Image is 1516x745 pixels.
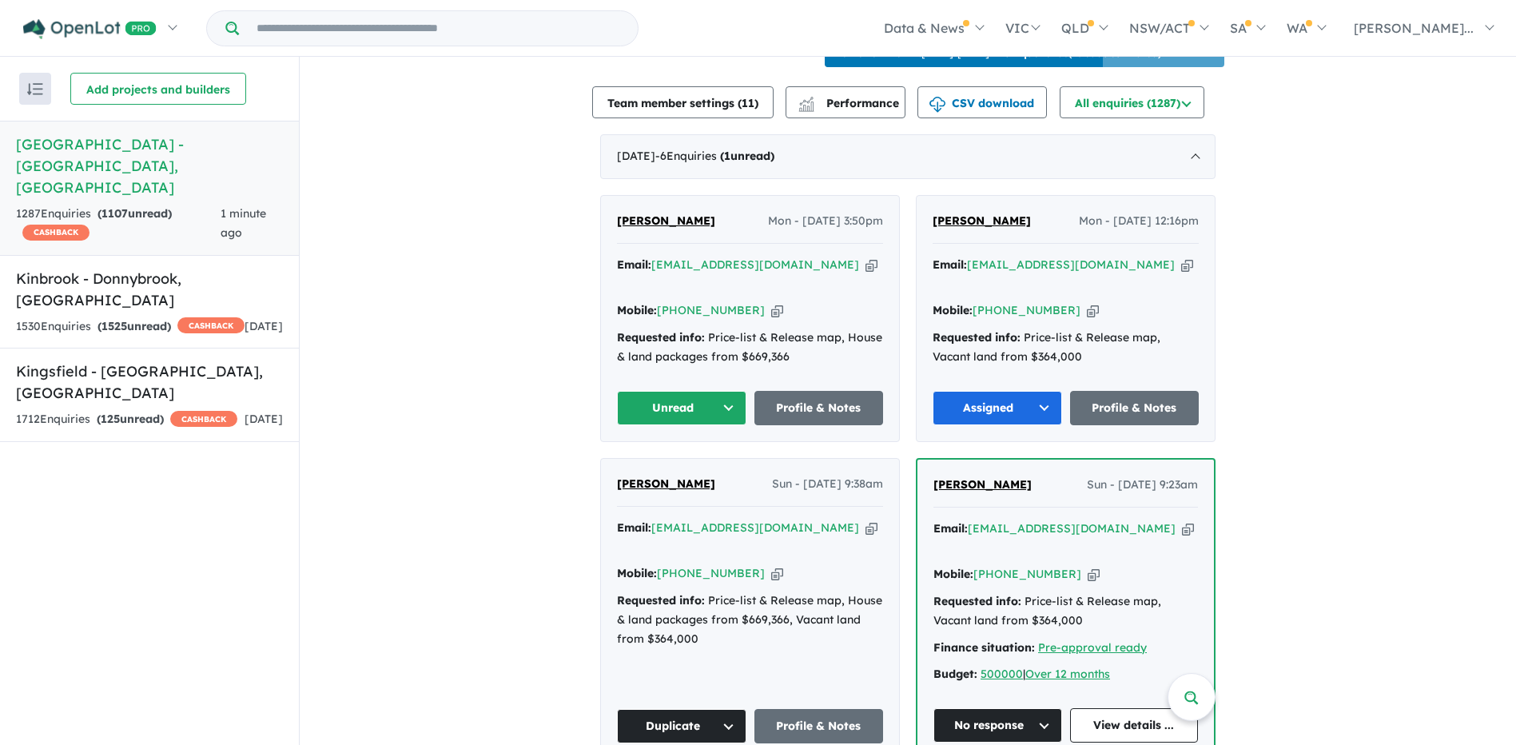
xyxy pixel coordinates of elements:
[245,412,283,426] span: [DATE]
[1182,520,1194,537] button: Copy
[742,96,754,110] span: 11
[16,133,283,198] h5: [GEOGRAPHIC_DATA] - [GEOGRAPHIC_DATA] , [GEOGRAPHIC_DATA]
[1088,566,1100,583] button: Copy
[617,566,657,580] strong: Mobile:
[933,567,973,581] strong: Mobile:
[933,594,1021,608] strong: Requested info:
[70,73,246,105] button: Add projects and builders
[967,257,1175,272] a: [EMAIL_ADDRESS][DOMAIN_NAME]
[617,330,705,345] strong: Requested info:
[1079,212,1199,231] span: Mon - [DATE] 12:16pm
[968,521,1176,536] a: [EMAIL_ADDRESS][DOMAIN_NAME]
[771,302,783,319] button: Copy
[786,86,905,118] button: Performance
[651,257,859,272] a: [EMAIL_ADDRESS][DOMAIN_NAME]
[933,212,1031,231] a: [PERSON_NAME]
[724,149,730,163] span: 1
[933,330,1021,345] strong: Requested info:
[23,19,157,39] img: Openlot PRO Logo White
[1060,86,1204,118] button: All enquiries (1287)
[933,592,1198,631] div: Price-list & Release map, Vacant land from $364,000
[617,329,883,367] div: Price-list & Release map, House & land packages from $669,366
[981,667,1023,681] a: 500000
[799,97,814,106] img: line-chart.svg
[1070,708,1199,743] a: View details ...
[617,303,657,317] strong: Mobile:
[16,205,221,243] div: 1287 Enquir ies
[16,361,283,404] h5: Kingsfield - [GEOGRAPHIC_DATA] , [GEOGRAPHIC_DATA]
[933,521,968,536] strong: Email:
[97,319,171,333] strong: ( unread)
[22,225,90,241] span: CASHBACK
[933,213,1031,228] span: [PERSON_NAME]
[933,667,977,681] strong: Budget:
[865,257,877,273] button: Copy
[245,319,283,333] span: [DATE]
[801,96,899,110] span: Performance
[973,303,1080,317] a: [PHONE_NUMBER]
[772,475,883,494] span: Sun - [DATE] 9:38am
[617,592,883,648] div: Price-list & Release map, House & land packages from $669,366, Vacant land from $364,000
[97,412,164,426] strong: ( unread)
[768,212,883,231] span: Mon - [DATE] 3:50pm
[933,476,1032,495] a: [PERSON_NAME]
[933,303,973,317] strong: Mobile:
[221,206,266,240] span: 1 minute ago
[1354,20,1474,36] span: [PERSON_NAME]...
[177,317,245,333] span: CASHBACK
[101,319,127,333] span: 1525
[754,709,884,743] a: Profile & Notes
[720,149,774,163] strong: ( unread)
[933,477,1032,492] span: [PERSON_NAME]
[617,593,705,608] strong: Requested info:
[617,520,651,535] strong: Email:
[16,268,283,311] h5: Kinbrook - Donnybrook , [GEOGRAPHIC_DATA]
[865,520,877,536] button: Copy
[101,206,128,221] span: 1107
[933,329,1199,367] div: Price-list & Release map, Vacant land from $364,000
[1070,391,1200,425] a: Profile & Notes
[651,520,859,535] a: [EMAIL_ADDRESS][DOMAIN_NAME]
[600,134,1216,179] div: [DATE]
[1087,476,1198,495] span: Sun - [DATE] 9:23am
[16,317,245,337] div: 1530 Enquir ies
[101,412,120,426] span: 125
[1181,257,1193,273] button: Copy
[933,665,1198,684] div: |
[1038,640,1147,655] a: Pre-approval ready
[617,475,715,494] a: [PERSON_NAME]
[170,411,237,427] span: CASHBACK
[617,212,715,231] a: [PERSON_NAME]
[771,565,783,582] button: Copy
[754,391,884,425] a: Profile & Notes
[973,567,1081,581] a: [PHONE_NUMBER]
[617,257,651,272] strong: Email:
[617,213,715,228] span: [PERSON_NAME]
[617,476,715,491] span: [PERSON_NAME]
[929,97,945,113] img: download icon
[97,206,172,221] strong: ( unread)
[655,149,774,163] span: - 6 Enquir ies
[242,11,635,46] input: Try estate name, suburb, builder or developer
[933,257,967,272] strong: Email:
[933,708,1062,743] button: No response
[1025,667,1110,681] a: Over 12 months
[657,566,765,580] a: [PHONE_NUMBER]
[933,640,1035,655] strong: Finance situation:
[933,391,1062,425] button: Assigned
[617,709,746,743] button: Duplicate
[617,391,746,425] button: Unread
[592,86,774,118] button: Team member settings (11)
[27,83,43,95] img: sort.svg
[917,86,1047,118] button: CSV download
[1087,302,1099,319] button: Copy
[798,102,814,112] img: bar-chart.svg
[16,410,237,429] div: 1712 Enquir ies
[657,303,765,317] a: [PHONE_NUMBER]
